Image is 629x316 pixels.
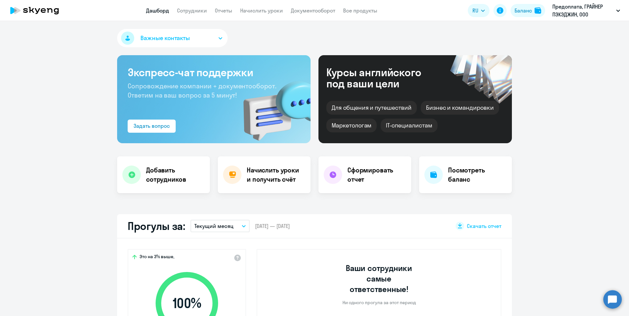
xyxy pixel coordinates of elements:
[128,66,300,79] h3: Экспресс-чат поддержки
[140,34,190,42] span: Важные контакты
[326,101,417,115] div: Для общения и путешествий
[552,3,614,18] p: Предоплата, ГРАЙНЕР ПЭКЭДЖИН, ООО
[128,82,276,99] span: Сопровождение компании + документооборот. Ответим на ваш вопрос за 5 минут!
[326,67,439,89] div: Курсы английского под ваши цели
[549,3,623,18] button: Предоплата, ГРАЙНЕР ПЭКЭДЖИН, ООО
[515,7,532,14] div: Баланс
[117,29,228,47] button: Важные контакты
[177,7,207,14] a: Сотрудники
[146,7,169,14] a: Дашборд
[194,222,234,230] p: Текущий месяц
[326,119,377,132] div: Маркетологам
[381,119,437,132] div: IT-специалистам
[467,222,501,230] span: Скачать отчет
[472,7,478,14] span: RU
[128,120,176,133] button: Задать вопрос
[128,219,185,233] h2: Прогулы за:
[511,4,545,17] button: Балансbalance
[337,263,421,294] h3: Ваши сотрудники самые ответственные!
[134,122,170,130] div: Задать вопрос
[535,7,541,14] img: balance
[190,220,250,232] button: Текущий месяц
[291,7,335,14] a: Документооборот
[240,7,283,14] a: Начислить уроки
[342,300,416,305] p: Ни одного прогула за этот период
[139,254,174,261] span: Это на 3% выше,
[146,166,205,184] h4: Добавить сотрудников
[234,69,311,143] img: bg-img
[149,295,225,311] span: 100 %
[255,222,290,230] span: [DATE] — [DATE]
[421,101,499,115] div: Бизнес и командировки
[347,166,406,184] h4: Сформировать отчет
[343,7,377,14] a: Все продукты
[247,166,304,184] h4: Начислить уроки и получить счёт
[448,166,507,184] h4: Посмотреть баланс
[215,7,232,14] a: Отчеты
[468,4,490,17] button: RU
